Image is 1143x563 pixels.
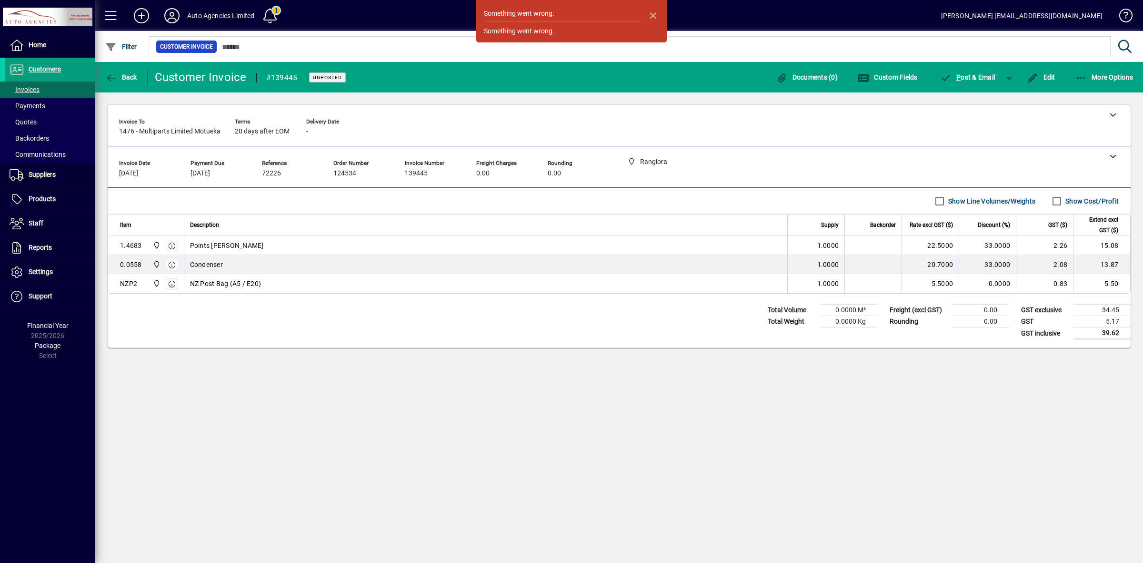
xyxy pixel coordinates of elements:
[1073,316,1131,328] td: 5.17
[29,219,43,227] span: Staff
[155,70,247,85] div: Customer Invoice
[820,316,877,328] td: 0.0000 Kg
[820,305,877,316] td: 0.0000 M³
[941,8,1103,23] div: [PERSON_NAME] [EMAIL_ADDRESS][DOMAIN_NAME]
[120,241,142,250] div: 1.4683
[119,128,221,135] span: 1476 - Multiparts Limited Motueka
[157,7,187,24] button: Profile
[959,274,1016,293] td: 0.0000
[190,170,210,177] span: [DATE]
[763,305,820,316] td: Total Volume
[103,38,140,55] button: Filter
[29,171,56,178] span: Suppliers
[266,70,298,85] div: #139445
[27,322,69,329] span: Financial Year
[10,134,49,142] span: Backorders
[5,114,95,130] a: Quotes
[476,170,490,177] span: 0.00
[119,170,139,177] span: [DATE]
[405,170,428,177] span: 139445
[908,260,953,269] div: 20.7000
[817,279,839,288] span: 1.0000
[190,279,261,288] span: NZ Post Bag (A5 / E20)
[190,260,223,269] span: Condenser
[306,128,308,135] span: -
[855,69,920,86] button: Custom Fields
[908,279,953,288] div: 5.5000
[5,130,95,146] a: Backorders
[870,220,896,230] span: Backorder
[908,241,953,250] div: 22.5000
[105,43,137,51] span: Filter
[5,260,95,284] a: Settings
[120,260,142,269] div: 0.0558
[10,151,66,158] span: Communications
[10,102,45,110] span: Payments
[773,69,840,86] button: Documents (0)
[150,278,161,289] span: Rangiora
[5,98,95,114] a: Payments
[187,8,255,23] div: Auto Agencies Limited
[1024,69,1058,86] button: Edit
[5,82,95,98] a: Invoices
[821,220,839,230] span: Supply
[5,285,95,308] a: Support
[1073,69,1136,86] button: More Options
[1073,255,1130,274] td: 13.87
[29,292,52,300] span: Support
[103,69,140,86] button: Back
[150,259,161,270] span: Rangiora
[5,163,95,187] a: Suppliers
[190,241,264,250] span: Points [PERSON_NAME]
[776,73,838,81] span: Documents (0)
[126,7,157,24] button: Add
[946,196,1035,206] label: Show Line Volumes/Weights
[313,74,342,81] span: Unposted
[1073,236,1130,255] td: 15.08
[1016,316,1073,328] td: GST
[5,212,95,235] a: Staff
[1073,274,1130,293] td: 5.50
[10,118,37,126] span: Quotes
[885,305,952,316] td: Freight (excl GST)
[817,260,839,269] span: 1.0000
[1063,196,1119,206] label: Show Cost/Profit
[29,268,53,276] span: Settings
[1027,73,1055,81] span: Edit
[1048,220,1067,230] span: GST ($)
[1073,328,1131,339] td: 39.62
[29,65,61,73] span: Customers
[333,170,356,177] span: 124534
[1079,215,1118,235] span: Extend excl GST ($)
[858,73,918,81] span: Custom Fields
[5,33,95,57] a: Home
[1016,274,1073,293] td: 0.83
[29,244,52,251] span: Reports
[120,220,131,230] span: Item
[5,146,95,163] a: Communications
[29,41,46,49] span: Home
[10,86,40,93] span: Invoices
[1073,305,1131,316] td: 34.45
[1112,2,1131,33] a: Knowledge Base
[5,187,95,211] a: Products
[5,236,95,260] a: Reports
[35,342,60,349] span: Package
[952,305,1009,316] td: 0.00
[885,316,952,328] td: Rounding
[160,42,213,51] span: Customer Invoice
[935,69,1000,86] button: Post & Email
[262,170,281,177] span: 72226
[235,128,290,135] span: 20 days after EOM
[95,69,148,86] app-page-header-button: Back
[1075,73,1133,81] span: More Options
[959,255,1016,274] td: 33.0000
[1016,255,1073,274] td: 2.08
[150,240,161,251] span: Rangiora
[190,220,219,230] span: Description
[1016,305,1073,316] td: GST exclusive
[1016,236,1073,255] td: 2.26
[763,316,820,328] td: Total Weight
[29,195,56,203] span: Products
[956,73,961,81] span: P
